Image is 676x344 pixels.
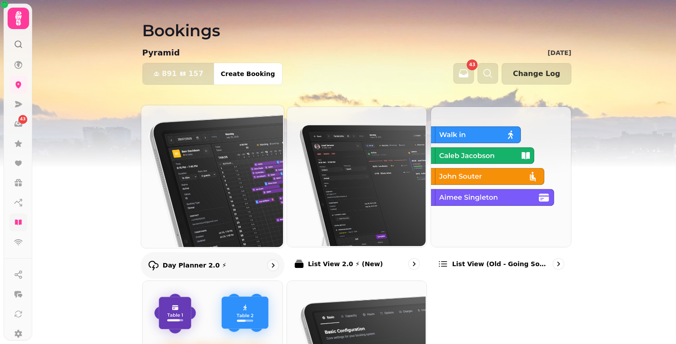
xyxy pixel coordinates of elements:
[513,70,560,77] span: Change Log
[287,106,427,277] a: List View 2.0 ⚡ (New)List View 2.0 ⚡ (New)
[430,106,570,246] img: List view (Old - going soon)
[452,259,549,268] p: List view (Old - going soon)
[20,116,26,123] span: 43
[140,104,283,247] img: Day Planner 2.0 ⚡
[469,63,475,67] span: 43
[162,70,177,77] span: 891
[502,63,571,85] button: Change Log
[286,106,426,246] img: List View 2.0 ⚡ (New)
[141,105,284,278] a: Day Planner 2.0 ⚡Day Planner 2.0 ⚡
[9,115,27,133] a: 43
[410,259,418,268] svg: go to
[221,71,275,77] span: Create Booking
[268,261,277,270] svg: go to
[143,63,214,85] button: 891157
[214,63,282,85] button: Create Booking
[188,70,203,77] span: 157
[142,47,180,59] p: Pyramid
[308,259,383,268] p: List View 2.0 ⚡ (New)
[548,48,571,57] p: [DATE]
[431,106,571,277] a: List view (Old - going soon)List view (Old - going soon)
[554,259,563,268] svg: go to
[163,261,227,270] p: Day Planner 2.0 ⚡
